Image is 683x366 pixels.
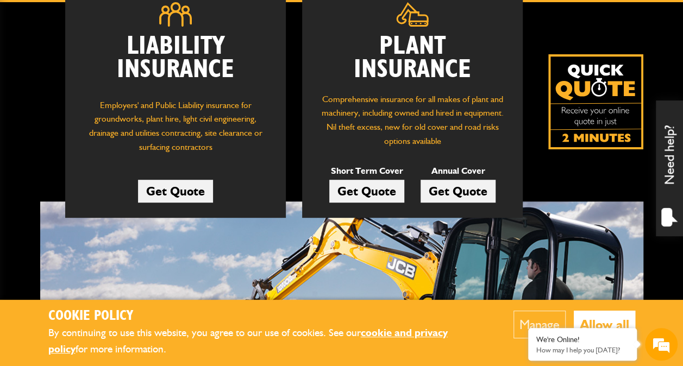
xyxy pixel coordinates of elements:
p: Comprehensive insurance for all makes of plant and machinery, including owned and hired in equipm... [318,92,506,148]
a: Get Quote [421,180,496,203]
h2: Liability Insurance [82,35,270,87]
div: We're Online! [536,335,629,344]
a: cookie and privacy policy [48,326,448,356]
img: Quick Quote [548,54,643,149]
p: Employers' and Public Liability insurance for groundworks, plant hire, light civil engineering, d... [82,98,270,160]
div: Need help? [656,100,683,236]
h2: Cookie Policy [48,308,480,325]
button: Allow all [574,311,635,338]
button: Manage [513,311,566,338]
p: Annual Cover [421,164,496,178]
p: By continuing to use this website, you agree to our use of cookies. See our for more information. [48,325,480,358]
a: Get Quote [138,180,213,203]
p: Short Term Cover [329,164,404,178]
a: Get your insurance quote isn just 2-minutes [548,54,643,149]
a: Get Quote [329,180,404,203]
p: How may I help you today? [536,346,629,354]
h2: Plant Insurance [318,35,506,81]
